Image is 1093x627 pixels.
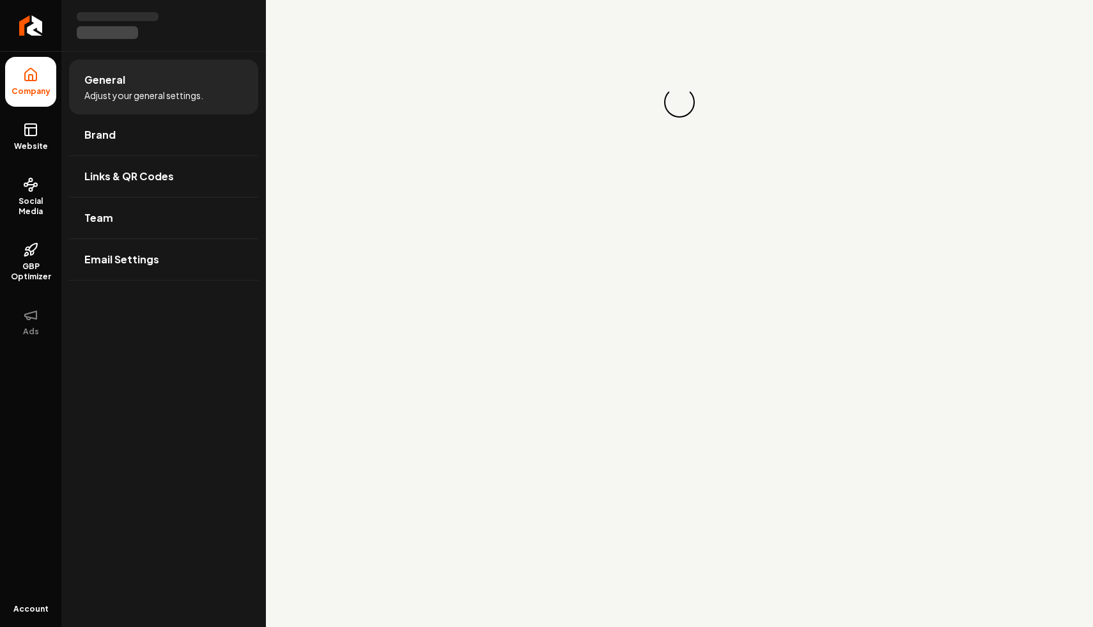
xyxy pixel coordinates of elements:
a: Website [5,112,56,162]
div: Loading [664,87,695,118]
span: Adjust your general settings. [84,89,203,102]
a: Brand [69,114,258,155]
button: Ads [5,297,56,347]
a: GBP Optimizer [5,232,56,292]
span: Ads [18,327,44,337]
span: Brand [84,127,116,143]
a: Team [69,197,258,238]
span: General [84,72,125,88]
a: Social Media [5,167,56,227]
img: Rebolt Logo [19,15,43,36]
span: Account [13,604,49,614]
a: Email Settings [69,239,258,280]
span: Email Settings [84,252,159,267]
span: GBP Optimizer [5,261,56,282]
span: Team [84,210,113,226]
a: Links & QR Codes [69,156,258,197]
span: Social Media [5,196,56,217]
span: Links & QR Codes [84,169,174,184]
span: Company [6,86,56,97]
span: Website [9,141,53,151]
